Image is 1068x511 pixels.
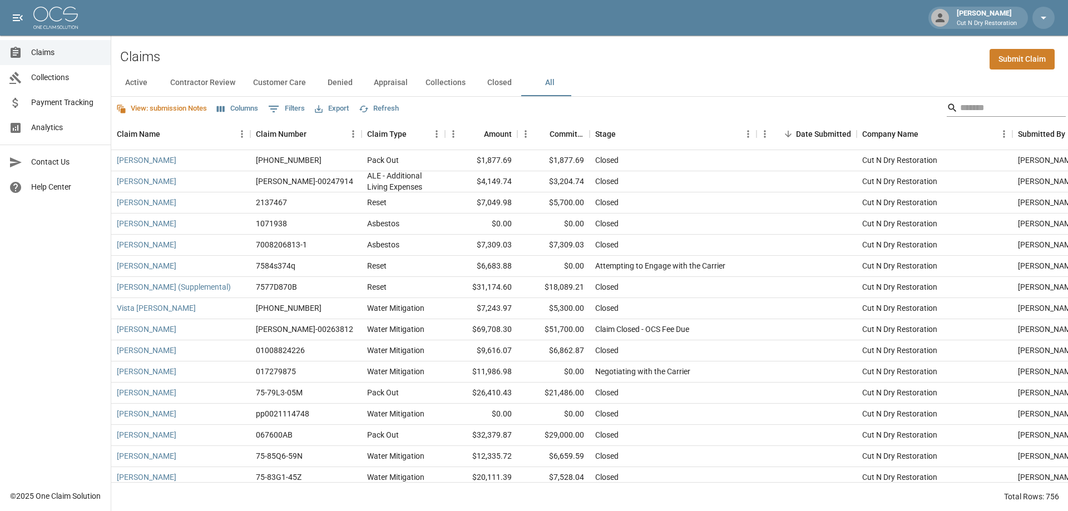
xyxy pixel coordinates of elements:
div: dynamic tabs [111,70,1068,96]
button: Sort [468,126,484,142]
div: Claim Type [362,118,445,150]
div: Cut N Dry Restoration [862,302,937,314]
div: Amount [445,118,517,150]
div: $51,700.00 [517,319,590,340]
div: Claim Name [111,118,250,150]
div: $69,708.30 [445,319,517,340]
button: Menu [234,126,250,142]
button: Closed [474,70,525,96]
button: Appraisal [365,70,417,96]
div: Closed [595,450,619,462]
div: Cut N Dry Restoration [862,345,937,356]
div: Cut N Dry Restoration [862,197,937,208]
button: Sort [306,126,322,142]
div: $0.00 [445,214,517,235]
button: Menu [756,126,773,142]
div: 017279875 [256,366,296,377]
h2: Claims [120,49,160,65]
div: Stage [590,118,756,150]
div: Cut N Dry Restoration [862,239,937,250]
button: Menu [445,126,462,142]
div: Date Submitted [756,118,857,150]
div: $9,616.07 [445,340,517,361]
a: [PERSON_NAME] [117,408,176,419]
div: Stage [595,118,616,150]
a: [PERSON_NAME] [117,239,176,250]
div: $6,862.87 [517,340,590,361]
button: Refresh [356,100,402,117]
a: [PERSON_NAME] [117,155,176,166]
div: 067600AB [256,429,293,440]
button: Sort [407,126,422,142]
a: [PERSON_NAME] [117,260,176,271]
div: Amount [484,118,512,150]
div: 7008206813-1 [256,239,307,250]
span: Help Center [31,181,102,193]
div: $6,659.59 [517,446,590,467]
div: $32,379.87 [445,425,517,446]
button: Sort [534,126,550,142]
a: [PERSON_NAME] [117,176,176,187]
button: Customer Care [244,70,315,96]
div: Water Mitigation [367,472,424,483]
div: $18,089.21 [517,277,590,298]
div: $12,335.72 [445,446,517,467]
button: Menu [517,126,534,142]
button: Active [111,70,161,96]
div: $26,410.43 [445,383,517,404]
a: [PERSON_NAME] [117,345,176,356]
button: Sort [918,126,934,142]
span: Contact Us [31,156,102,168]
p: Cut N Dry Restoration [957,19,1017,28]
div: CAHO-00263812 [256,324,353,335]
button: Denied [315,70,365,96]
div: © 2025 One Claim Solution [10,490,101,502]
div: $5,300.00 [517,298,590,319]
div: Closed [595,345,619,356]
div: 01008824226 [256,345,305,356]
a: Submit Claim [990,49,1055,70]
div: Reset [367,197,387,208]
button: open drawer [7,7,29,29]
button: Sort [780,126,796,142]
div: $1,877.69 [517,150,590,171]
div: Cut N Dry Restoration [862,155,937,166]
div: Closed [595,155,619,166]
div: Cut N Dry Restoration [862,324,937,335]
div: Cut N Dry Restoration [862,218,937,229]
div: Closed [595,197,619,208]
div: Date Submitted [796,118,851,150]
div: Water Mitigation [367,302,424,314]
div: Closed [595,302,619,314]
div: Committed Amount [550,118,584,150]
div: 75-85Q6-59N [256,450,303,462]
a: [PERSON_NAME] [117,366,176,377]
div: Water Mitigation [367,366,424,377]
div: 7577D870B [256,281,297,292]
div: Closed [595,176,619,187]
div: $7,528.04 [517,467,590,488]
div: $7,049.98 [445,192,517,214]
div: Closed [595,281,619,292]
img: ocs-logo-white-transparent.png [33,7,78,29]
button: Contractor Review [161,70,244,96]
div: Submitted By [1018,118,1065,150]
div: Cut N Dry Restoration [862,260,937,271]
a: [PERSON_NAME] [117,450,176,462]
div: Claim Closed - OCS Fee Due [595,324,689,335]
a: [PERSON_NAME] [117,324,176,335]
div: Closed [595,239,619,250]
div: Cut N Dry Restoration [862,176,937,187]
div: $4,149.74 [445,171,517,192]
div: $7,309.03 [517,235,590,256]
div: Asbestos [367,218,399,229]
button: Show filters [265,100,308,118]
div: Company Name [857,118,1012,150]
div: Pack Out [367,155,399,166]
button: Menu [345,126,362,142]
button: Export [312,100,352,117]
div: Pack Out [367,387,399,398]
div: $31,174.60 [445,277,517,298]
div: Claim Number [250,118,362,150]
div: $1,877.69 [445,150,517,171]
